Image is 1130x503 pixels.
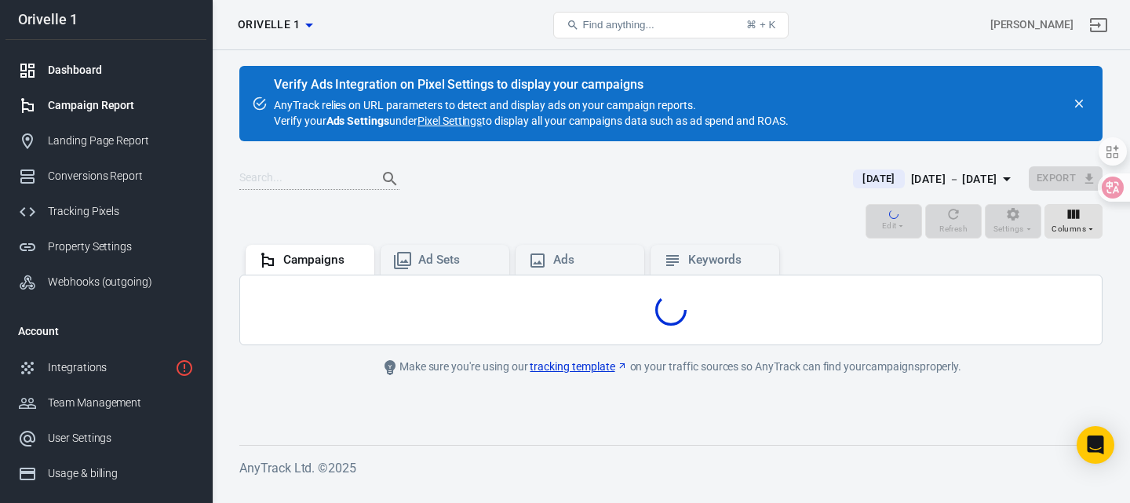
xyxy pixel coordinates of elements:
input: Search... [239,169,365,189]
a: Integrations [5,350,206,385]
div: User Settings [48,430,194,447]
div: [DATE] － [DATE] [911,169,997,189]
a: Landing Page Report [5,123,206,159]
button: [DATE][DATE] － [DATE] [840,166,1028,192]
div: Ads [553,252,632,268]
a: tracking template [530,359,627,375]
a: Team Management [5,385,206,421]
div: Orivelle 1 [5,13,206,27]
div: Verify Ads Integration on Pixel Settings to display your campaigns [274,77,789,93]
span: Orivelle 1 [238,15,300,35]
a: Property Settings [5,229,206,264]
svg: 1 networks not verified yet [175,359,194,377]
a: Tracking Pixels [5,194,206,229]
button: Search [371,160,409,198]
div: Campaigns [283,252,362,268]
div: Tracking Pixels [48,203,194,220]
div: Conversions Report [48,168,194,184]
span: Find anything... [582,19,654,31]
a: Pixel Settings [417,113,482,129]
div: Team Management [48,395,194,411]
h6: AnyTrack Ltd. © 2025 [239,458,1103,478]
div: Campaign Report [48,97,194,114]
div: Usage & billing [48,465,194,482]
div: Keywords [688,252,767,268]
div: Landing Page Report [48,133,194,149]
strong: Ads Settings [326,115,390,127]
div: Open Intercom Messenger [1077,426,1114,464]
div: Integrations [48,359,169,376]
li: Account [5,312,206,350]
div: ⌘ + K [746,19,775,31]
span: Columns [1052,222,1086,236]
a: Webhooks (outgoing) [5,264,206,300]
span: [DATE] [856,171,901,187]
div: Webhooks (outgoing) [48,274,194,290]
a: Campaign Report [5,88,206,123]
button: Find anything...⌘ + K [553,12,789,38]
button: Columns [1044,204,1103,239]
div: Property Settings [48,239,194,255]
a: Conversions Report [5,159,206,194]
div: AnyTrack relies on URL parameters to detect and display ads on your campaign reports. Verify your... [274,78,789,129]
button: close [1068,93,1090,115]
a: Dashboard [5,53,206,88]
a: Sign out [1080,6,1117,44]
div: Ad Sets [418,252,497,268]
a: User Settings [5,421,206,456]
div: Dashboard [48,62,194,78]
button: Orivelle 1 [231,10,319,39]
div: Account id: nNfVwVvZ [990,16,1073,33]
a: Usage & billing [5,456,206,491]
div: Make sure you're using our on your traffic sources so AnyTrack can find your campaigns properly. [318,358,1024,377]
